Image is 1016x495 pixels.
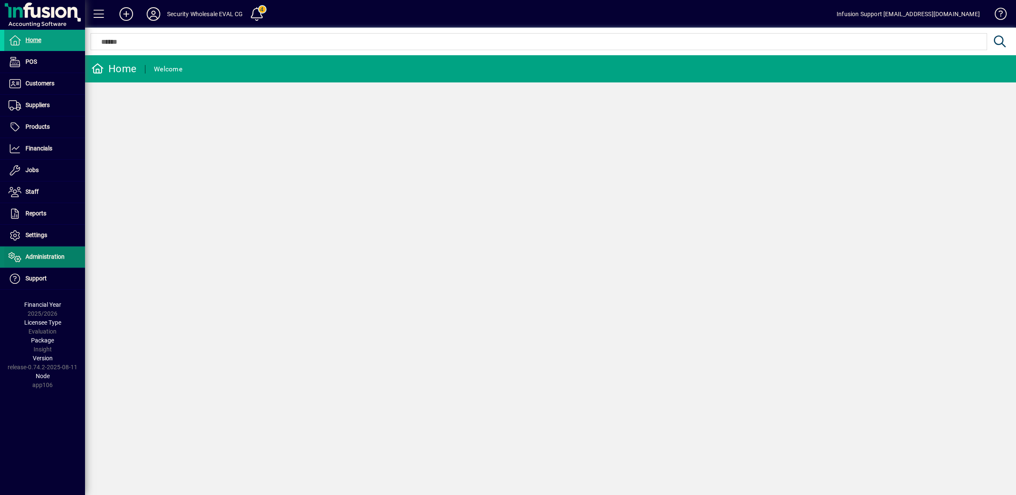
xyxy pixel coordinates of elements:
[26,232,47,238] span: Settings
[4,95,85,116] a: Suppliers
[26,37,41,43] span: Home
[4,268,85,289] a: Support
[26,188,39,195] span: Staff
[4,160,85,181] a: Jobs
[140,6,167,22] button: Profile
[26,210,46,217] span: Reports
[4,246,85,268] a: Administration
[91,62,136,76] div: Home
[26,145,52,152] span: Financials
[26,275,47,282] span: Support
[4,138,85,159] a: Financials
[31,337,54,344] span: Package
[154,62,182,76] div: Welcome
[36,373,50,379] span: Node
[26,80,54,87] span: Customers
[26,167,39,173] span: Jobs
[26,123,50,130] span: Products
[4,116,85,138] a: Products
[837,7,980,21] div: Infusion Support [EMAIL_ADDRESS][DOMAIN_NAME]
[24,319,61,326] span: Licensee Type
[26,253,65,260] span: Administration
[26,58,37,65] span: POS
[4,181,85,203] a: Staff
[33,355,53,362] span: Version
[167,7,243,21] div: Security Wholesale EVAL CG
[988,2,1005,29] a: Knowledge Base
[4,203,85,224] a: Reports
[4,225,85,246] a: Settings
[24,301,61,308] span: Financial Year
[4,51,85,73] a: POS
[4,73,85,94] a: Customers
[26,102,50,108] span: Suppliers
[113,6,140,22] button: Add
